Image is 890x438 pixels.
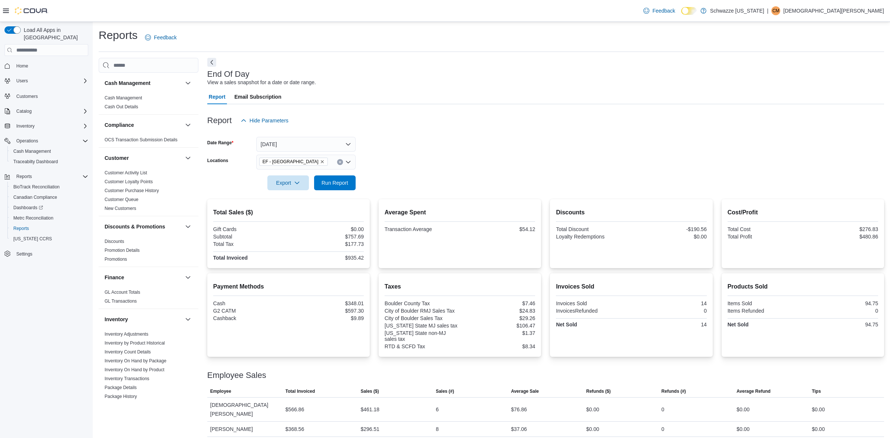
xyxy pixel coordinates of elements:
h2: Invoices Sold [556,282,706,291]
div: Subtotal [213,234,287,240]
span: Inventory On Hand by Product [105,367,164,373]
span: Catalog [16,108,32,114]
strong: Net Sold [728,322,749,327]
div: $0.00 [586,405,599,414]
p: [DEMOGRAPHIC_DATA][PERSON_NAME] [783,6,884,15]
button: Operations [1,136,91,146]
a: GL Account Totals [105,290,140,295]
button: Next [207,58,216,67]
button: Open list of options [345,159,351,165]
a: New Customers [105,206,136,211]
span: Customer Queue [105,197,138,202]
input: Dark Mode [681,7,697,15]
div: $0.00 [812,425,825,434]
span: Package History [105,393,137,399]
a: Traceabilty Dashboard [10,157,61,166]
p: | [767,6,769,15]
span: Dashboards [10,203,88,212]
div: $0.00 [633,234,707,240]
a: Customer Activity List [105,170,147,175]
span: Reports [13,172,88,181]
a: Dashboards [7,202,91,213]
a: Home [13,62,31,70]
span: Inventory [13,122,88,131]
div: View a sales snapshot for a date or date range. [207,79,316,86]
span: Sales (#) [436,388,454,394]
div: 0 [662,405,665,414]
div: Invoices Sold [556,300,630,306]
button: Inventory [105,316,182,323]
div: Finance [99,288,198,309]
span: Cash Management [13,148,51,154]
span: Employee [210,388,231,394]
span: Cash Management [10,147,88,156]
div: 6 [436,405,439,414]
button: Finance [184,273,192,282]
span: Catalog [13,107,88,116]
button: Cash Management [105,79,182,87]
button: Finance [105,274,182,281]
div: 94.75 [804,322,878,327]
span: Feedback [154,34,177,41]
div: $8.34 [461,343,535,349]
button: Metrc Reconciliation [7,213,91,223]
h3: Discounts & Promotions [105,223,165,230]
span: Customer Activity List [105,170,147,176]
div: Loyalty Redemptions [556,234,630,240]
span: Operations [13,136,88,145]
div: $177.73 [290,241,364,247]
div: Cash Management [99,93,198,114]
span: Customers [13,91,88,101]
a: Customer Loyalty Points [105,179,153,184]
div: $461.18 [360,405,379,414]
div: 0 [633,308,707,314]
button: Home [1,60,91,71]
h2: Products Sold [728,282,878,291]
div: $7.46 [461,300,535,306]
a: OCS Transaction Submission Details [105,137,178,142]
span: Cash Out Details [105,104,138,110]
div: $566.86 [286,405,304,414]
span: Inventory [16,123,34,129]
button: Hide Parameters [238,113,291,128]
div: [US_STATE] State non-MJ sales tax [385,330,458,342]
div: $76.86 [511,405,527,414]
button: [DATE] [256,137,356,152]
h2: Payment Methods [213,282,364,291]
span: EF - [GEOGRAPHIC_DATA] [263,158,319,165]
h3: Cash Management [105,79,151,87]
h3: Customer [105,154,129,162]
div: 14 [633,322,707,327]
a: Discounts [105,239,124,244]
a: Cash Management [105,95,142,101]
span: GL Transactions [105,298,137,304]
span: EF - South Boulder [259,158,328,166]
span: BioTrack Reconciliation [13,184,60,190]
div: 8 [436,425,439,434]
button: Clear input [337,159,343,165]
a: GL Transactions [105,299,137,304]
div: [DEMOGRAPHIC_DATA][PERSON_NAME] [207,398,283,421]
span: Average Sale [511,388,539,394]
a: Metrc Reconciliation [10,214,56,223]
span: Metrc Reconciliation [13,215,53,221]
a: [US_STATE] CCRS [10,234,55,243]
button: Discounts & Promotions [184,222,192,231]
div: 0 [804,308,878,314]
span: Inventory by Product Historical [105,340,165,346]
div: $37.06 [511,425,527,434]
div: $0.00 [736,405,749,414]
div: Items Refunded [728,308,801,314]
div: City of Boulder Sales Tax [385,315,458,321]
span: OCS Transaction Submission Details [105,137,178,143]
button: Compliance [105,121,182,129]
span: Operations [16,138,38,144]
h3: Compliance [105,121,134,129]
div: 14 [633,300,707,306]
span: Promotion Details [105,247,140,253]
a: Package History [105,394,137,399]
button: Export [267,175,309,190]
div: $0.00 [736,425,749,434]
span: Customer Purchase History [105,188,159,194]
